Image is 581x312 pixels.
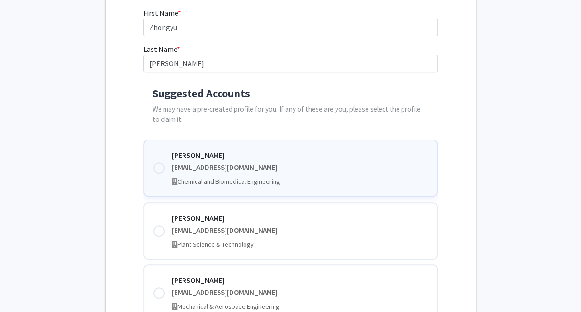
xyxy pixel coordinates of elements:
div: [PERSON_NAME] [172,212,428,224]
div: [EMAIL_ADDRESS][DOMAIN_NAME] [172,225,428,236]
span: Last Name [143,44,177,54]
div: [PERSON_NAME] [172,150,428,161]
div: [PERSON_NAME] [172,275,428,286]
div: [EMAIL_ADDRESS][DOMAIN_NAME] [172,287,428,298]
span: Chemical and Biomedical Engineering [177,177,280,186]
span: First Name [143,8,178,18]
span: Mechanical & Aerospace Engineering [177,302,280,311]
p: We may have a pre-created profile for you. If any of these are you, please select the profile to ... [153,104,428,125]
div: [EMAIL_ADDRESS][DOMAIN_NAME] [172,162,428,173]
span: Plant Science & Technology [177,240,254,249]
h4: Suggested Accounts [153,87,428,100]
iframe: Chat [7,270,39,305]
